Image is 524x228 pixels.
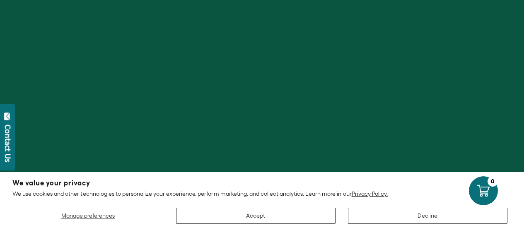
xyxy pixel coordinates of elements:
p: We use cookies and other technologies to personalize your experience, perform marketing, and coll... [12,190,512,197]
button: Decline [348,208,507,224]
a: Privacy Policy. [352,190,388,197]
span: Manage preferences [61,212,115,219]
div: 0 [488,176,498,187]
div: Contact Us [4,125,12,162]
h2: We value your privacy [12,180,512,187]
button: Accept [176,208,336,224]
button: Manage preferences [12,208,164,224]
